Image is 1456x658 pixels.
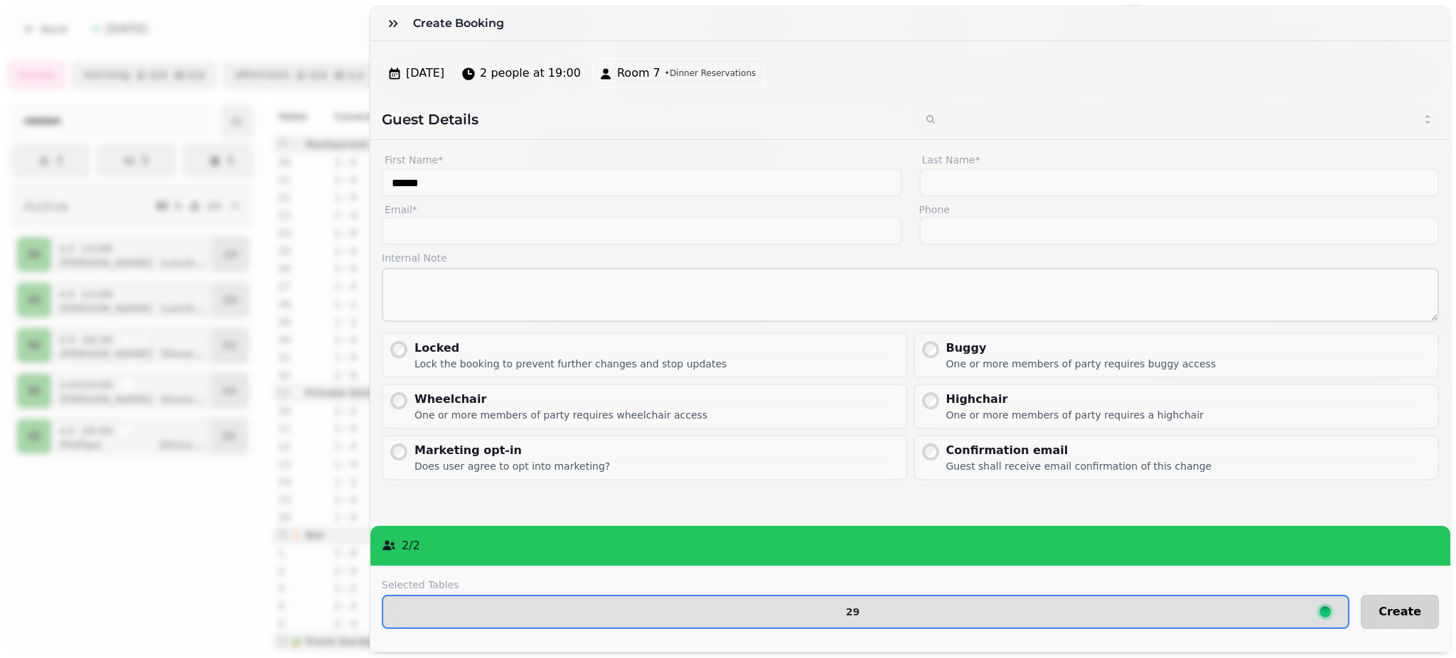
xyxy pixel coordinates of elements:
[414,408,707,422] div: One or more members of party requires wheelchair access
[414,459,610,473] div: Does user agree to opt into marketing?
[382,109,905,129] h2: Guest Details
[946,391,1204,408] div: Highchair
[946,459,1212,473] div: Guest shall receive email confirmation of this change
[665,68,756,79] span: • Dinner Reservations
[414,340,727,357] div: Locked
[846,607,860,617] p: 29
[946,357,1216,371] div: One or more members of party requires buggy access
[414,391,707,408] div: Wheelchair
[414,442,610,459] div: Marketing opt-in
[919,203,1440,217] label: Phone
[946,408,1204,422] div: One or more members of party requires a highchair
[1379,606,1421,617] span: Create
[919,151,1440,168] label: Last Name*
[406,65,444,82] span: [DATE]
[617,65,660,82] span: Room 7
[414,357,727,371] div: Lock the booking to prevent further changes and stop updates
[946,442,1212,459] div: Confirmation email
[946,340,1216,357] div: Buggy
[413,15,510,32] h3: Create Booking
[382,251,1439,265] label: Internal Note
[382,151,902,168] label: First Name*
[402,537,420,554] p: 2 / 2
[1361,595,1439,629] button: Create
[382,595,1349,629] button: 29
[480,65,581,82] span: 2 people at 19:00
[382,203,902,217] label: Email*
[382,578,1349,592] label: Selected Tables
